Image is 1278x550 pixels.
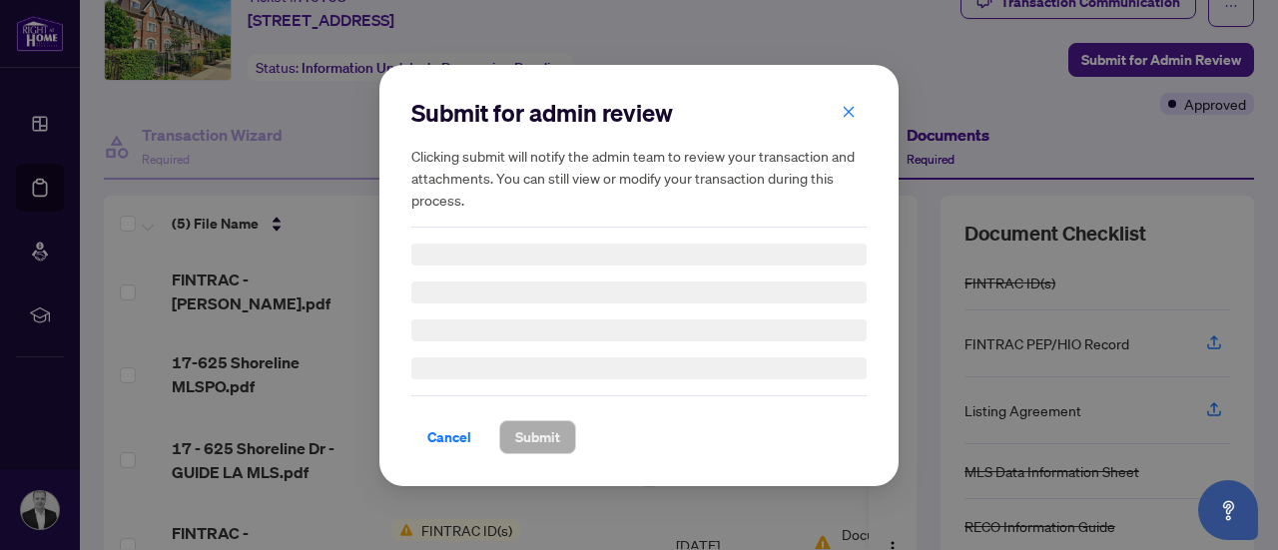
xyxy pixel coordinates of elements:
span: Cancel [427,421,471,453]
h5: Clicking submit will notify the admin team to review your transaction and attachments. You can st... [411,145,867,211]
span: close [842,104,856,118]
h2: Submit for admin review [411,97,867,129]
button: Submit [499,420,576,454]
button: Cancel [411,420,487,454]
button: Open asap [1198,480,1258,540]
